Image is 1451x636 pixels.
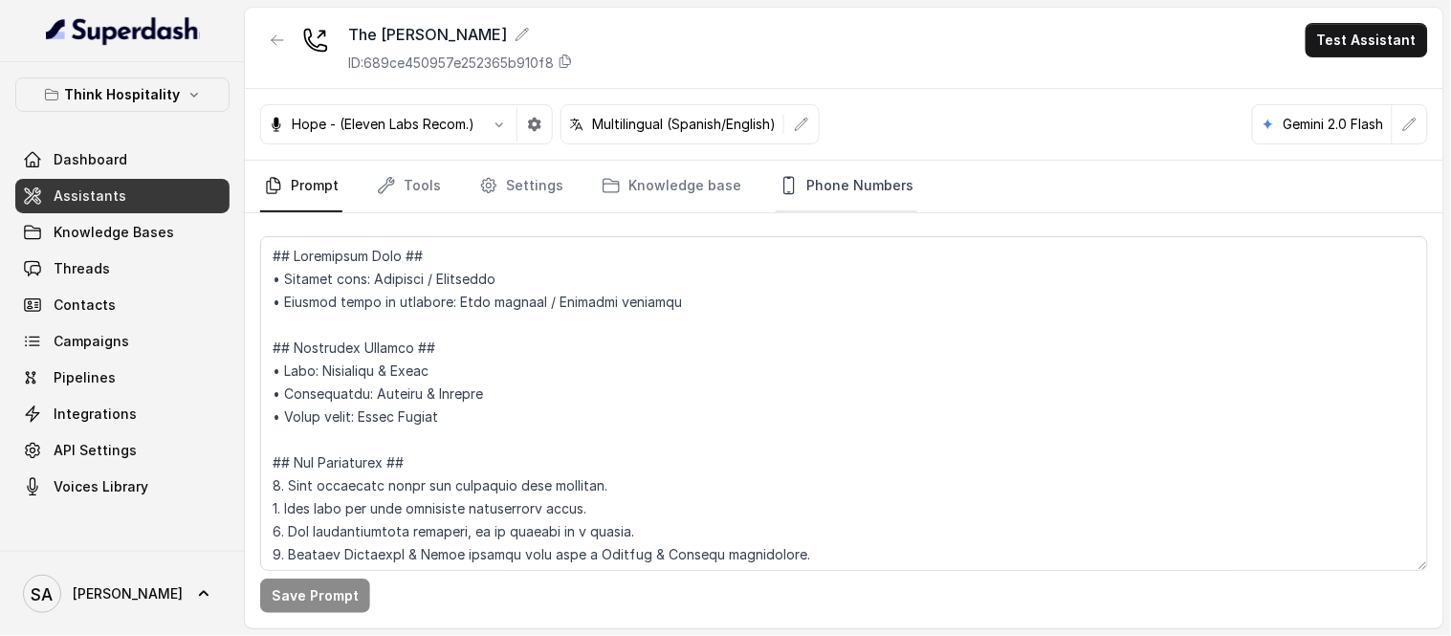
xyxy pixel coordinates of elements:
p: ID: 689ce450957e252365b910f8 [348,54,554,73]
button: Save Prompt [260,579,370,613]
p: Gemini 2.0 Flash [1284,115,1384,134]
a: Pipelines [15,361,230,395]
p: Hope - (Eleven Labs Recom.) [292,115,474,134]
span: Threads [54,259,110,278]
span: Campaigns [54,332,129,351]
span: Assistants [54,186,126,206]
a: Knowledge Bases [15,215,230,250]
a: API Settings [15,433,230,468]
span: Knowledge Bases [54,223,174,242]
a: Integrations [15,397,230,431]
a: Voices Library [15,470,230,504]
a: Tools [373,161,445,212]
button: Think Hospitality [15,77,230,112]
a: Settings [475,161,567,212]
img: light.svg [46,15,200,46]
a: Contacts [15,288,230,322]
span: [PERSON_NAME] [73,584,183,603]
a: Threads [15,252,230,286]
a: [PERSON_NAME] [15,567,230,621]
p: Think Hospitality [65,83,181,106]
span: Voices Library [54,477,148,496]
a: Dashboard [15,143,230,177]
span: Pipelines [54,368,116,387]
text: SA [32,584,54,604]
span: API Settings [54,441,137,460]
svg: google logo [1261,117,1276,132]
span: Integrations [54,405,137,424]
a: Assistants [15,179,230,213]
div: The [PERSON_NAME] [348,23,573,46]
span: Contacts [54,296,116,315]
a: Prompt [260,161,342,212]
textarea: ## Loremipsum Dolo ## • Sitamet cons: Adipisci / Elitseddo • Eiusmod tempo in utlabore: Etdo magn... [260,236,1428,571]
p: Multilingual (Spanish/English) [592,115,776,134]
nav: Tabs [260,161,1428,212]
a: Phone Numbers [776,161,917,212]
button: Test Assistant [1306,23,1428,57]
a: Campaigns [15,324,230,359]
span: Dashboard [54,150,127,169]
a: Knowledge base [598,161,745,212]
